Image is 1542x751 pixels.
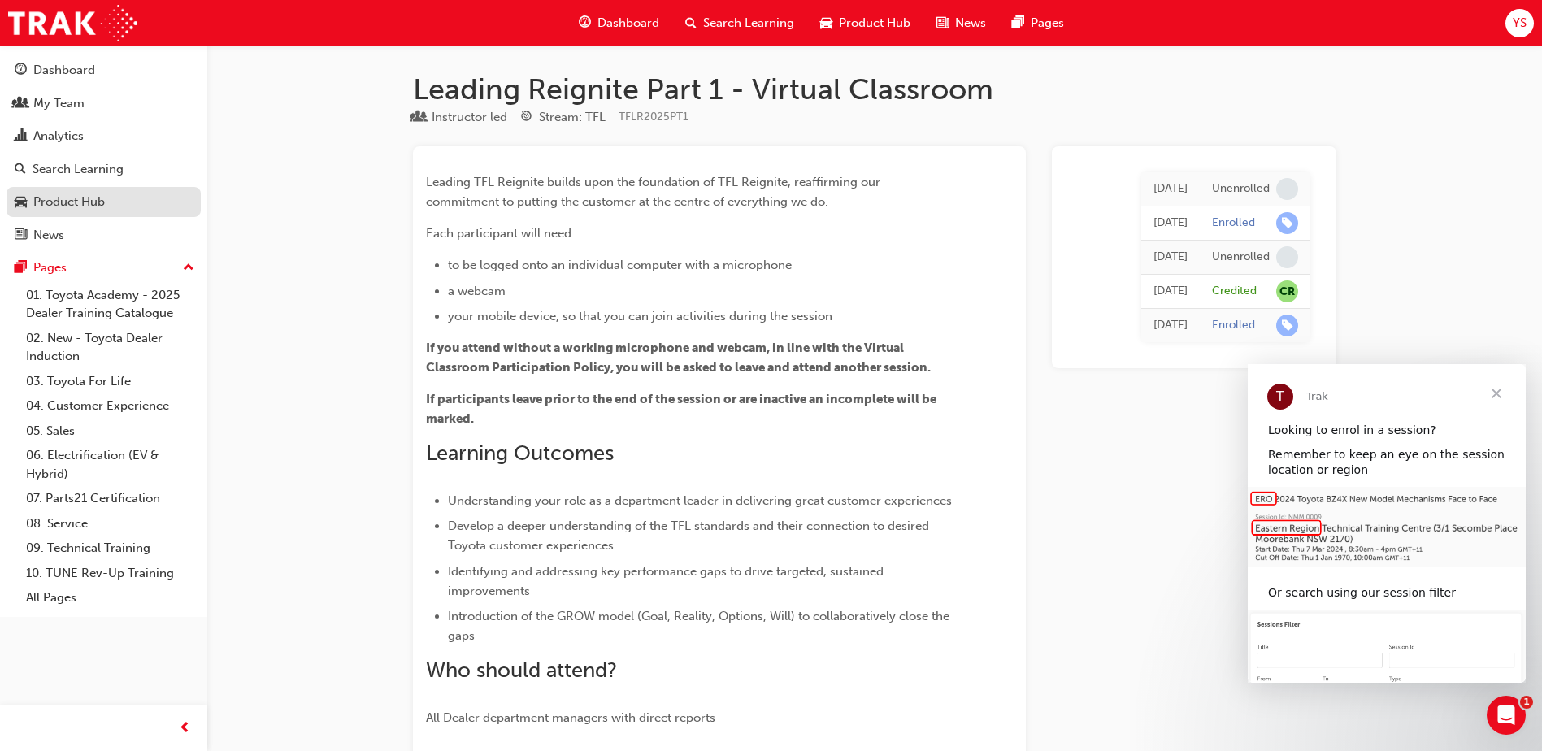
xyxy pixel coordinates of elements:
[1031,14,1064,33] span: Pages
[7,55,201,85] a: Dashboard
[619,110,688,124] span: Learning resource code
[1276,315,1298,336] span: learningRecordVerb_ENROLL-icon
[1505,9,1534,37] button: YS
[20,326,201,369] a: 02. New - Toyota Dealer Induction
[432,108,507,127] div: Instructor led
[20,283,201,326] a: 01. Toyota Academy - 2025 Dealer Training Catalogue
[33,94,85,113] div: My Team
[413,107,507,128] div: Type
[807,7,923,40] a: car-iconProduct Hub
[7,253,201,283] button: Pages
[7,121,201,151] a: Analytics
[426,226,575,241] span: Each participant will need:
[413,72,1336,107] h1: Leading Reignite Part 1 - Virtual Classroom
[413,111,425,125] span: learningResourceType_INSTRUCTOR_LED-icon
[426,658,617,683] span: Who should attend?
[579,13,591,33] span: guage-icon
[839,14,910,33] span: Product Hub
[426,710,715,725] span: All Dealer department managers with direct reports
[1153,316,1188,335] div: Fri Aug 01 2025 16:54:19 GMT+1000 (Australian Eastern Standard Time)
[1520,696,1533,709] span: 1
[7,220,201,250] a: News
[20,585,201,610] a: All Pages
[448,519,932,553] span: Develop a deeper understanding of the TFL standards and their connection to desired Toyota custom...
[33,226,64,245] div: News
[1153,282,1188,301] div: Wed Aug 06 2025 10:00:00 GMT+1000 (Australian Eastern Standard Time)
[426,392,939,426] span: If participants leave prior to the end of the session or are inactive an incomplete will be marked.
[15,97,27,111] span: people-icon
[15,129,27,144] span: chart-icon
[520,111,532,125] span: target-icon
[179,718,191,739] span: prev-icon
[20,419,201,444] a: 05. Sales
[20,511,201,536] a: 08. Service
[448,258,792,272] span: to be logged onto an individual computer with a microphone
[448,564,887,598] span: Identifying and addressing key performance gaps to drive targeted, sustained improvements
[685,13,697,33] span: search-icon
[448,609,953,643] span: Introduction of the GROW model (Goal, Reality, Options, Will) to collaboratively close the gaps
[426,441,614,466] span: Learning Outcomes
[20,561,201,586] a: 10. TUNE Rev-Up Training
[33,160,124,179] div: Search Learning
[8,5,137,41] img: Trak
[1153,248,1188,267] div: Thu Aug 07 2025 14:18:03 GMT+1000 (Australian Eastern Standard Time)
[183,258,194,279] span: up-icon
[1212,215,1255,231] div: Enrolled
[426,175,884,209] span: Leading TFL Reignite builds upon the foundation of TFL Reignite, reaffirming our commitment to pu...
[33,258,67,277] div: Pages
[20,536,201,561] a: 09. Technical Training
[539,108,606,127] div: Stream: TFL
[520,107,606,128] div: Stream
[923,7,999,40] a: news-iconNews
[20,486,201,511] a: 07. Parts21 Certification
[20,443,201,486] a: 06. Electrification (EV & Hybrid)
[426,341,931,375] span: If you attend without a working microphone and webcam, in line with the Virtual Classroom Partici...
[20,369,201,394] a: 03. Toyota For Life
[936,13,949,33] span: news-icon
[999,7,1077,40] a: pages-iconPages
[33,61,95,80] div: Dashboard
[955,14,986,33] span: News
[1487,696,1526,735] iframe: Intercom live chat
[1248,364,1526,683] iframe: Intercom live chat message
[15,195,27,210] span: car-icon
[15,261,27,276] span: pages-icon
[20,393,201,419] a: 04. Customer Experience
[1153,214,1188,232] div: Sun Aug 10 2025 15:41:15 GMT+1000 (Australian Eastern Standard Time)
[7,187,201,217] a: Product Hub
[1212,181,1270,197] div: Unenrolled
[448,309,832,323] span: your mobile device, so that you can join activities during the session
[448,284,506,298] span: a webcam
[7,52,201,253] button: DashboardMy TeamAnalyticsSearch LearningProduct HubNews
[33,193,105,211] div: Product Hub
[15,63,27,78] span: guage-icon
[1153,180,1188,198] div: Wed Aug 13 2025 08:28:25 GMT+1000 (Australian Eastern Standard Time)
[7,89,201,119] a: My Team
[448,493,952,508] span: Understanding your role as a department leader in delivering great customer experiences
[1276,212,1298,234] span: learningRecordVerb_ENROLL-icon
[1212,318,1255,333] div: Enrolled
[1212,284,1257,299] div: Credited
[15,163,26,177] span: search-icon
[1276,280,1298,302] span: null-icon
[15,228,27,243] span: news-icon
[566,7,672,40] a: guage-iconDashboard
[1513,14,1527,33] span: YS
[1012,13,1024,33] span: pages-icon
[1276,246,1298,268] span: learningRecordVerb_NONE-icon
[672,7,807,40] a: search-iconSearch Learning
[597,14,659,33] span: Dashboard
[7,154,201,184] a: Search Learning
[33,127,84,145] div: Analytics
[820,13,832,33] span: car-icon
[1276,178,1298,200] span: learningRecordVerb_NONE-icon
[703,14,794,33] span: Search Learning
[1212,250,1270,265] div: Unenrolled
